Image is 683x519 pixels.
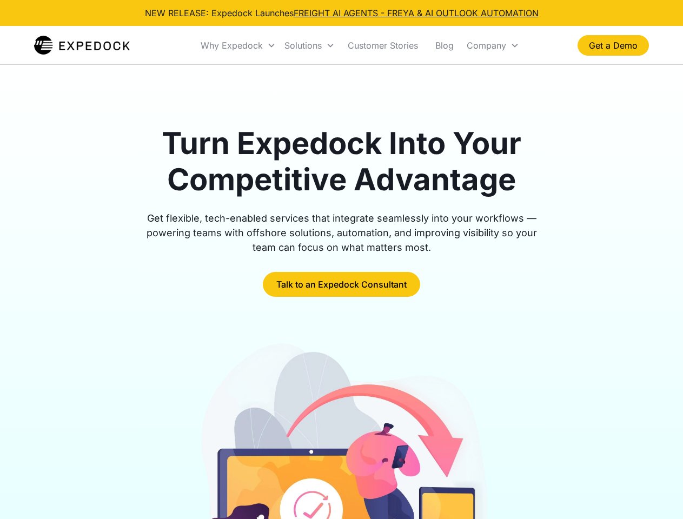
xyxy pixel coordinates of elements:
[34,35,130,56] a: home
[34,35,130,56] img: Expedock Logo
[467,40,506,51] div: Company
[280,27,339,64] div: Solutions
[284,40,322,51] div: Solutions
[196,27,280,64] div: Why Expedock
[339,27,427,64] a: Customer Stories
[263,272,420,297] a: Talk to an Expedock Consultant
[294,8,539,18] a: FREIGHT AI AGENTS - FREYA & AI OUTLOOK AUTOMATION
[578,35,649,56] a: Get a Demo
[427,27,462,64] a: Blog
[134,211,549,255] div: Get flexible, tech-enabled services that integrate seamlessly into your workflows — powering team...
[629,467,683,519] iframe: Chat Widget
[134,125,549,198] h1: Turn Expedock Into Your Competitive Advantage
[145,6,539,19] div: NEW RELEASE: Expedock Launches
[462,27,523,64] div: Company
[201,40,263,51] div: Why Expedock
